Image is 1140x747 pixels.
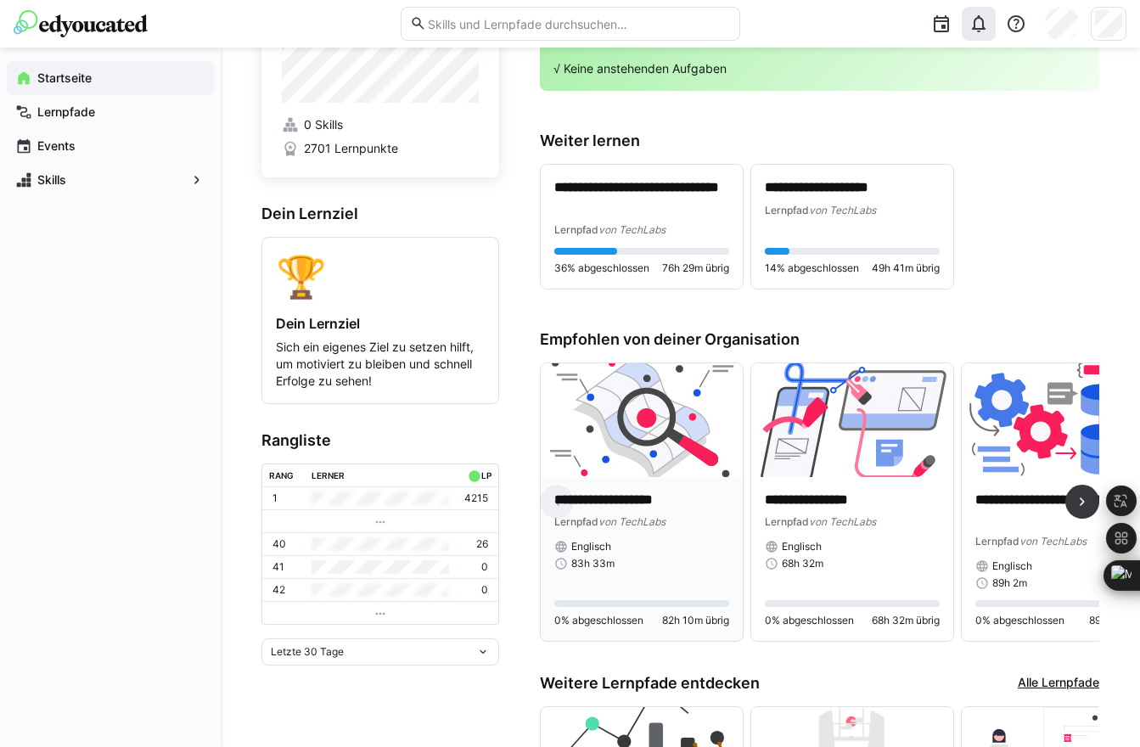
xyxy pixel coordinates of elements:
span: 76h 29m übrig [662,261,729,275]
p: 41 [272,560,284,574]
span: 0% abgeschlossen [975,614,1064,627]
div: Lerner [312,470,345,480]
input: Skills und Lernpfade durchsuchen… [426,16,730,31]
p: 42 [272,583,285,597]
h4: Dein Lernziel [276,315,485,332]
span: Englisch [782,540,822,553]
span: Lernpfad [554,223,598,236]
span: Lernpfad [975,535,1019,548]
span: 49h 41m übrig [872,261,940,275]
span: 0% abgeschlossen [765,614,854,627]
span: 68h 32m übrig [872,614,940,627]
div: Rang [269,470,294,480]
span: 83h 33m [571,557,615,570]
span: Englisch [992,559,1032,573]
p: √ Keine anstehenden Aufgaben [553,60,1086,77]
h3: Weitere Lernpfade entdecken [540,674,760,693]
p: 40 [272,537,286,551]
h3: Dein Lernziel [261,205,499,223]
span: Lernpfad [765,204,809,216]
span: 36% abgeschlossen [554,261,649,275]
p: 26 [476,537,488,551]
span: Lernpfad [765,515,809,528]
p: 0 [481,560,488,574]
p: 4215 [464,491,488,505]
p: 1 [272,491,278,505]
span: von TechLabs [598,223,665,236]
span: Letzte 30 Tage [271,645,344,659]
span: 14% abgeschlossen [765,261,859,275]
span: von TechLabs [1019,535,1087,548]
a: 0 Skills [282,116,479,133]
span: 0 Skills [304,116,343,133]
span: Lernpfad [554,515,598,528]
span: 2701 Lernpunkte [304,140,398,157]
span: 68h 32m [782,557,823,570]
div: 🏆 [276,251,485,301]
a: Alle Lernpfade [1018,674,1099,693]
span: Englisch [571,540,611,553]
h3: Rangliste [261,431,499,450]
span: von TechLabs [809,515,876,528]
h3: Empfohlen von deiner Organisation [540,330,1099,349]
span: 89h 2m [992,576,1027,590]
div: LP [481,470,491,480]
img: image [541,363,743,477]
p: Sich ein eigenes Ziel zu setzen hilft, um motiviert zu bleiben und schnell Erfolge zu sehen! [276,339,485,390]
span: 82h 10m übrig [662,614,729,627]
h3: Weiter lernen [540,132,1099,150]
p: 0 [481,583,488,597]
span: von TechLabs [809,204,876,216]
span: von TechLabs [598,515,665,528]
img: image [751,363,953,477]
span: 0% abgeschlossen [554,614,643,627]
